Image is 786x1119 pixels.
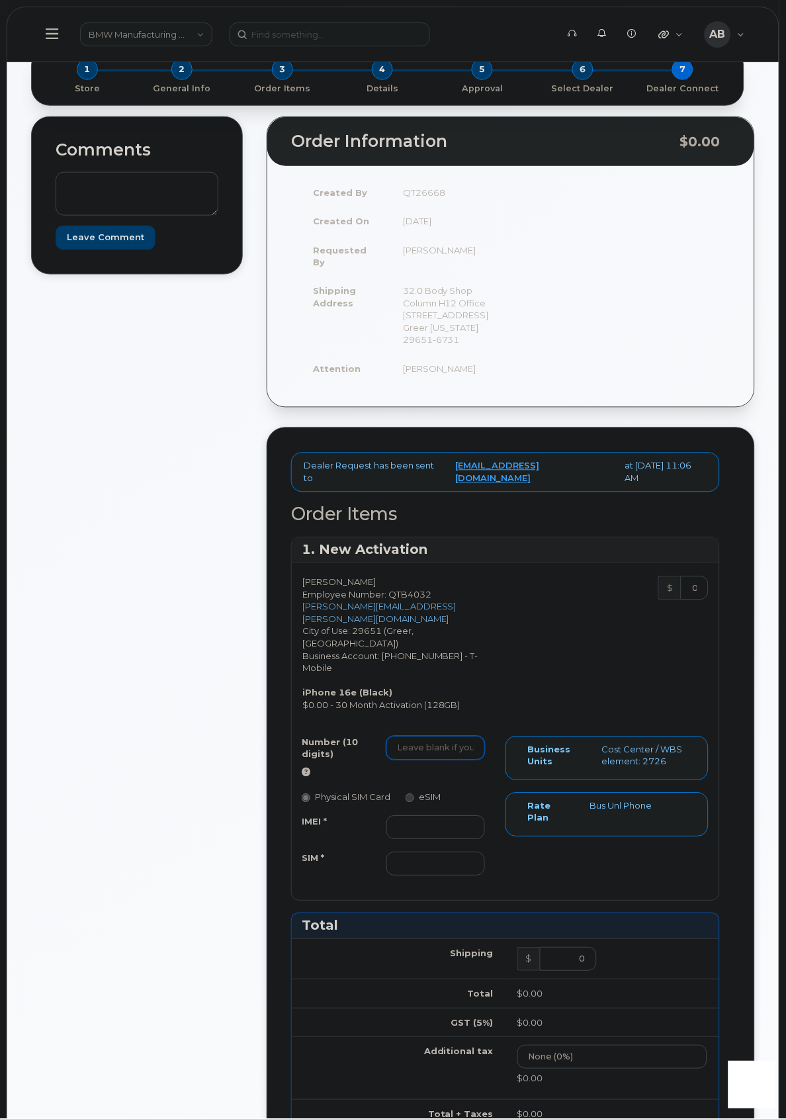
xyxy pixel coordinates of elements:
span: Employee Number: QTB4032 [302,590,431,600]
a: 3 Order Items [232,80,332,94]
div: $0.00 [517,1073,707,1085]
p: General Info [137,83,226,95]
strong: Shipping Address [313,286,356,309]
label: SIM * [302,852,324,865]
label: Shipping [451,948,494,960]
span: 5 [472,59,493,80]
h2: Comments [56,141,218,159]
span: AB [710,26,726,42]
span: 3 [272,59,293,80]
span: 1 [77,59,98,80]
strong: 1. New Activation [302,542,427,558]
p: Select Dealer [538,83,627,95]
a: 6 Select Dealer [533,80,633,94]
label: IMEI * [302,816,327,828]
h3: Total [302,917,709,935]
input: Find something... [230,22,430,46]
td: [DATE] [391,206,501,236]
span: $0.00 [517,989,543,999]
strong: Created On [313,216,369,226]
label: eSIM [406,791,441,804]
a: 2 General Info [132,80,232,94]
td: [PERSON_NAME] [391,355,501,384]
div: $ [517,948,540,971]
input: Physical SIM Card [302,794,310,803]
a: [EMAIL_ADDRESS][DOMAIN_NAME] [455,460,614,484]
iframe: Messenger Launcher [728,1061,776,1109]
td: 32.0 Body Shop Column H12 Office [STREET_ADDRESS] Greer [US_STATE] 29651-6731 [391,277,501,355]
p: Store [48,83,126,95]
label: Rate Plan [528,800,570,825]
a: 5 Approval [433,80,533,94]
h2: Order Items [291,505,720,525]
div: $0.00 [680,129,720,154]
strong: iPhone 16e (Black) [302,688,392,698]
div: Dealer Request has been sent to at [DATE] 11:06 AM [291,453,720,492]
label: GST (5%) [451,1017,494,1030]
span: 6 [572,59,593,80]
strong: Requested By [313,245,367,268]
strong: Attention [313,364,361,375]
div: Alex Bradshaw [695,21,754,48]
span: $0.00 [517,1018,543,1028]
p: Order Items [238,83,327,95]
p: Details [337,83,427,95]
div: Bus Unl Phone [580,800,667,813]
label: Number (10 digits) [302,737,367,761]
div: Quicklinks [650,21,693,48]
p: Approval [438,83,527,95]
label: Physical SIM Card [302,791,390,804]
a: BMW Manufacturing Co LLC [80,22,212,46]
input: Leave Comment [56,226,155,250]
input: eSIM [406,794,414,803]
a: [PERSON_NAME][EMAIL_ADDRESS][PERSON_NAME][DOMAIN_NAME] [302,602,457,625]
div: Cost Center / WBS element: 2726 [602,744,686,768]
label: Business Units [528,744,582,768]
div: $ [658,576,681,600]
div: [PERSON_NAME] City of Use: 29651 (Greer, [GEOGRAPHIC_DATA]) Business Account: [PHONE_NUMBER] - T-... [292,576,505,711]
label: Total [468,988,494,1001]
a: 4 Details [332,80,432,94]
span: 4 [372,59,393,80]
a: 1 Store [42,80,132,94]
span: 2 [171,59,193,80]
input: Leave blank if you don't know the number [386,737,485,760]
td: QT26668 [391,178,501,207]
td: [PERSON_NAME] [391,236,501,277]
strong: Created By [313,187,367,198]
label: Additional tax [424,1046,494,1058]
h2: Order Information [291,132,680,151]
